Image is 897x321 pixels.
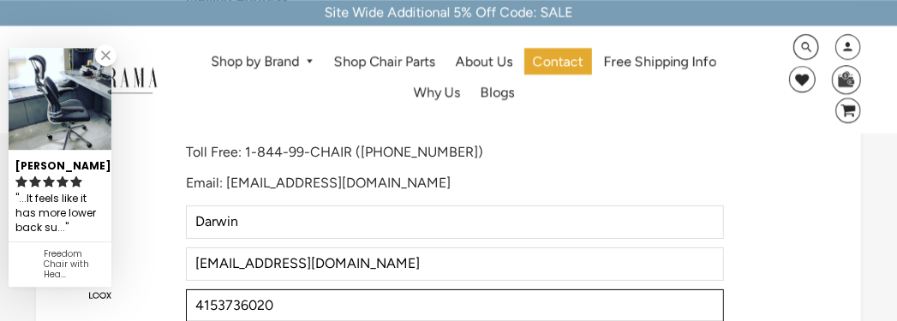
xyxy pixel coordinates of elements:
[186,175,723,193] p: Email: [EMAIL_ADDRESS][DOMAIN_NAME]
[604,53,716,71] span: Free Shipping Info
[472,80,523,106] a: Blogs
[57,175,69,187] svg: rating icon full
[15,152,105,174] div: [PERSON_NAME]
[186,144,723,162] p: Toll Free: 1-844-99-CHAIR ([PHONE_NUMBER])
[29,175,41,187] svg: rating icon full
[44,249,105,280] div: Freedom Chair with Headrest | Blue Leather | - (Renewed)
[70,175,82,187] svg: rating icon full
[414,84,460,102] span: Why Us
[456,53,512,71] span: About Us
[174,48,754,111] nav: DesktopNavigation
[202,49,323,75] a: Shop by Brand
[533,53,583,71] span: Contact
[43,175,55,187] svg: rating icon full
[595,48,725,74] a: Free Shipping Info
[15,175,27,187] svg: rating icon full
[186,247,723,281] input: Email
[405,80,469,106] a: Why Us
[334,53,435,71] span: Shop Chair Parts
[186,205,723,239] input: Name
[524,48,592,74] a: Contact
[833,66,859,92] img: WhatsApp_Image_2024-07-12_at_16.23.01.webp
[326,48,444,74] a: Shop Chair Parts
[481,84,514,102] span: Blogs
[447,48,521,74] a: About Us
[15,190,105,237] div: ...It feels like it has more lower back support too.Â...
[9,48,111,151] img: Zachary review of Freedom Chair with Headrest | Blue Leather | - (Renewed)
